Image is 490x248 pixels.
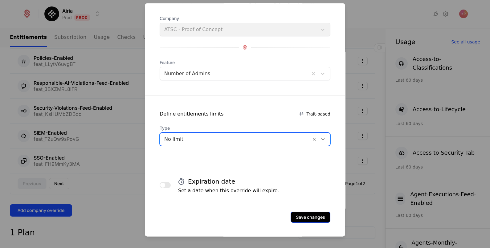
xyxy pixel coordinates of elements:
[160,125,330,131] span: Type
[188,177,235,185] h4: Expiration date
[178,187,279,194] p: Set a date when this override will expire.
[160,59,330,65] span: Feature
[306,111,330,117] span: Trait-based
[291,211,330,222] button: Save changes
[160,110,223,117] div: Define entitlements limits
[160,15,330,21] span: Company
